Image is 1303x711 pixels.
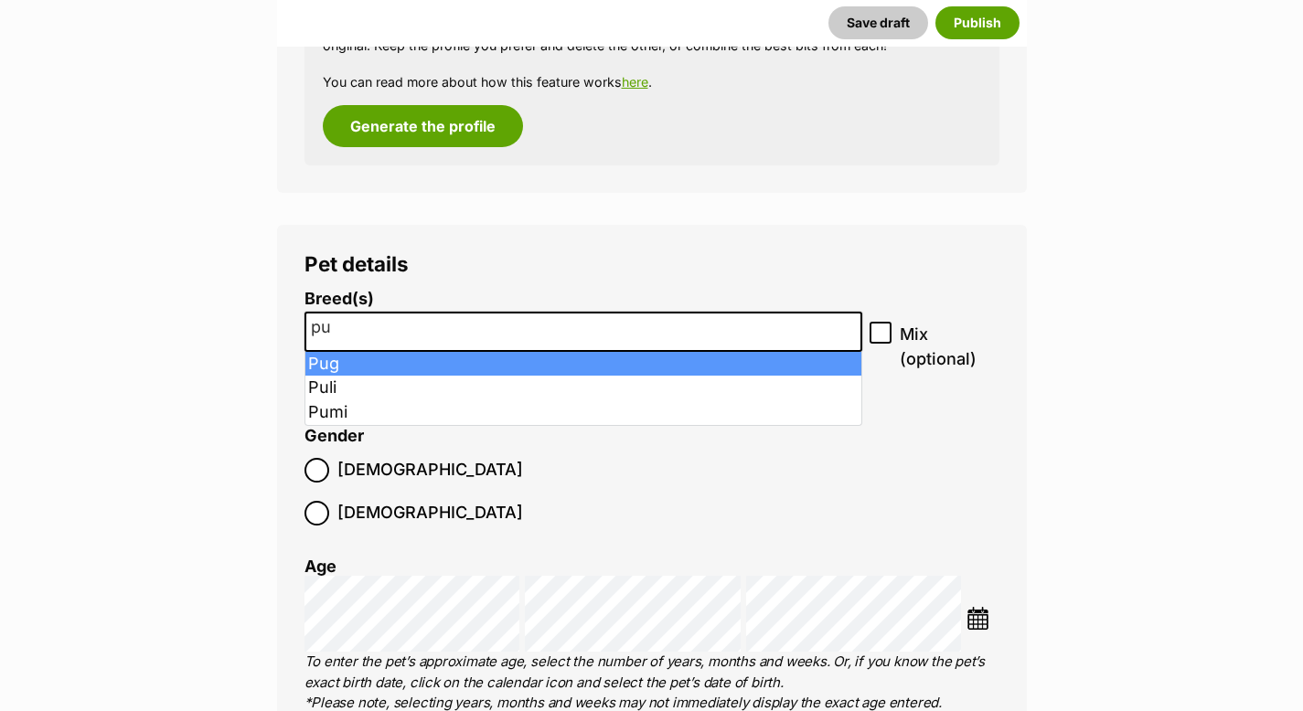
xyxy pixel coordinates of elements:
[304,427,364,446] label: Gender
[967,607,989,630] img: ...
[935,6,1020,39] button: Publish
[337,458,523,483] span: [DEMOGRAPHIC_DATA]
[304,251,409,276] span: Pet details
[622,74,648,90] a: here
[305,400,862,425] li: Pumi
[305,352,862,377] li: Pug
[828,6,928,39] button: Save draft
[304,290,863,309] label: Breed(s)
[304,557,336,576] label: Age
[304,290,863,404] li: Breed display preview
[323,72,981,91] p: You can read more about how this feature works .
[323,105,523,147] button: Generate the profile
[337,501,523,525] span: [DEMOGRAPHIC_DATA]
[900,322,999,371] span: Mix (optional)
[305,376,862,400] li: Puli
